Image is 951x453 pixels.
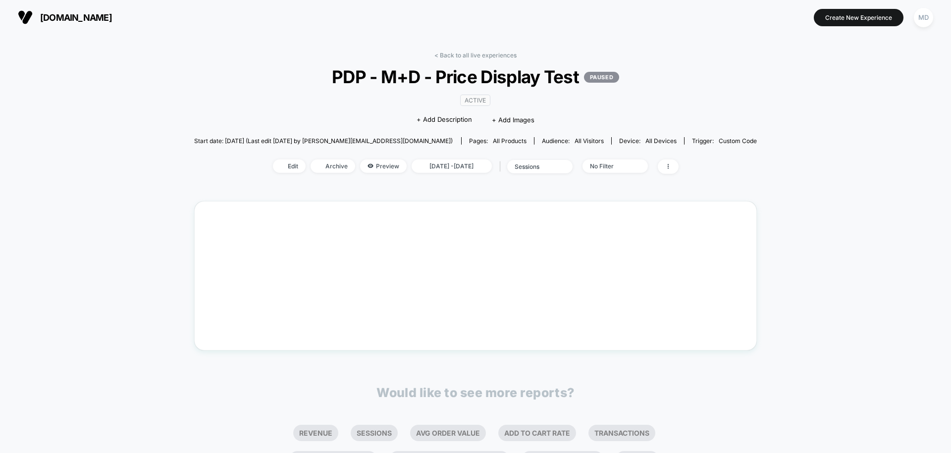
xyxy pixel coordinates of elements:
[493,137,527,145] span: all products
[434,51,517,59] a: < Back to all live experiences
[584,72,619,83] p: PAUSED
[497,159,507,174] span: |
[222,66,729,87] span: PDP - M+D - Price Display Test
[293,425,338,441] li: Revenue
[417,115,472,125] span: + Add Description
[469,137,527,145] div: Pages:
[492,116,534,124] span: + Add Images
[351,425,398,441] li: Sessions
[515,163,554,170] div: sessions
[498,425,576,441] li: Add To Cart Rate
[588,425,655,441] li: Transactions
[590,162,630,170] div: No Filter
[645,137,677,145] span: all devices
[719,137,757,145] span: Custom Code
[911,7,936,28] button: MD
[311,159,355,173] span: Archive
[194,137,453,145] span: Start date: [DATE] (Last edit [DATE] by [PERSON_NAME][EMAIL_ADDRESS][DOMAIN_NAME])
[376,385,575,400] p: Would like to see more reports?
[542,137,604,145] div: Audience:
[360,159,407,173] span: Preview
[575,137,604,145] span: All Visitors
[412,159,492,173] span: [DATE] - [DATE]
[40,12,112,23] span: [DOMAIN_NAME]
[18,10,33,25] img: Visually logo
[814,9,903,26] button: Create New Experience
[692,137,757,145] div: Trigger:
[15,9,115,25] button: [DOMAIN_NAME]
[611,137,684,145] span: Device:
[460,95,490,106] span: ACTIVE
[410,425,486,441] li: Avg Order Value
[273,159,306,173] span: Edit
[914,8,933,27] div: MD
